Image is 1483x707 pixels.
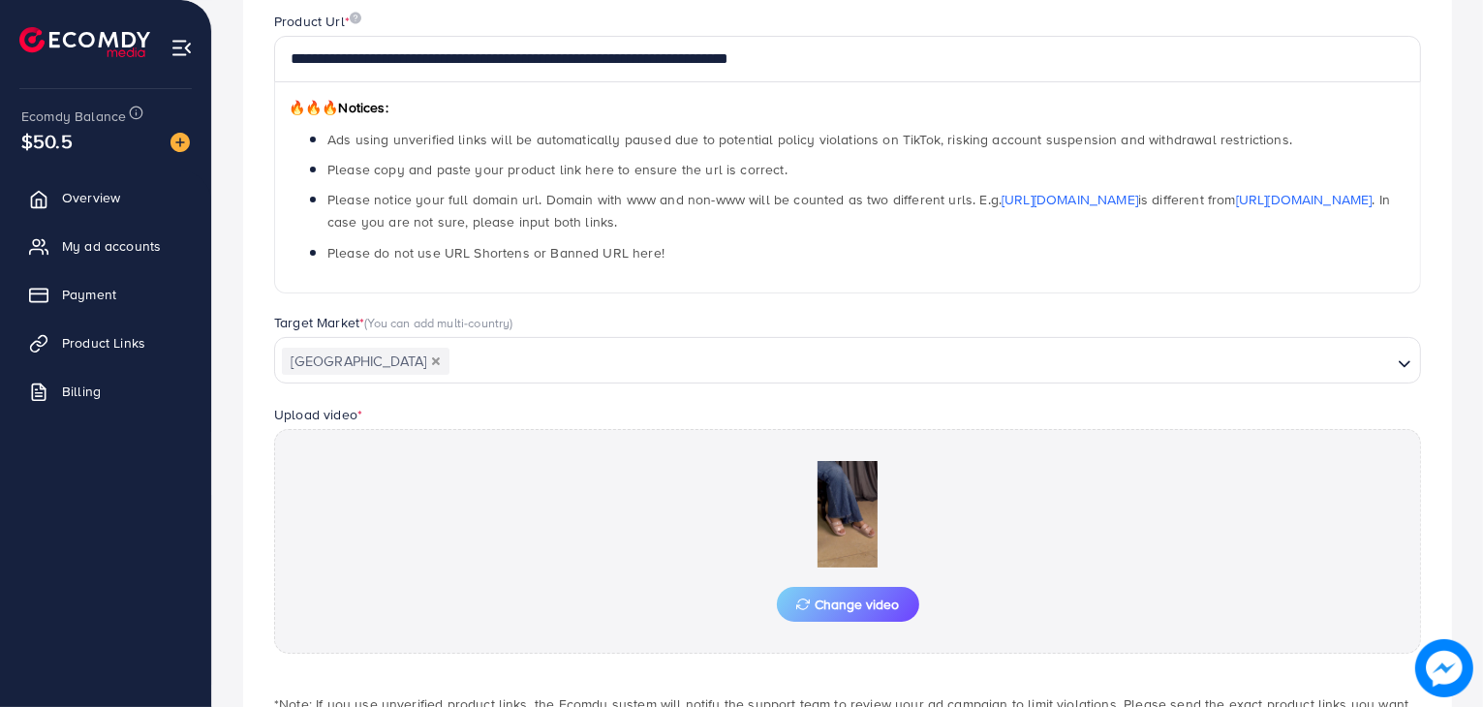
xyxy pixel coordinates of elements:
span: Change video [796,598,900,611]
button: Deselect Pakistan [431,356,441,366]
a: My ad accounts [15,227,197,265]
span: Ecomdy Balance [21,107,126,126]
span: [GEOGRAPHIC_DATA] [282,348,449,375]
span: Product Links [62,333,145,353]
span: Billing [62,382,101,401]
span: Payment [62,285,116,304]
img: image [170,133,190,152]
label: Target Market [274,313,513,332]
span: $50.5 [17,118,76,165]
a: [URL][DOMAIN_NAME] [1002,190,1138,209]
img: logo [19,27,150,57]
a: Payment [15,275,197,314]
span: Please notice your full domain url. Domain with www and non-www will be counted as two different ... [327,190,1390,231]
span: Please do not use URL Shortens or Banned URL here! [327,243,664,262]
a: Overview [15,178,197,217]
label: Upload video [274,405,362,424]
a: Product Links [15,323,197,362]
span: 🔥🔥🔥 [289,98,338,117]
span: Ads using unverified links will be automatically paused due to potential policy violations on Tik... [327,130,1292,149]
div: Search for option [274,337,1421,384]
label: Product Url [274,12,361,31]
a: [URL][DOMAIN_NAME] [1236,190,1373,209]
span: (You can add multi-country) [364,314,512,331]
img: image [1415,639,1473,697]
button: Change video [777,587,919,622]
img: Preview Image [751,461,944,568]
span: Overview [62,188,120,207]
span: Notices: [289,98,388,117]
img: menu [170,37,193,59]
input: Search for option [451,347,1390,377]
img: image [350,12,361,24]
span: My ad accounts [62,236,161,256]
a: Billing [15,372,197,411]
span: Please copy and paste your product link here to ensure the url is correct. [327,160,788,179]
